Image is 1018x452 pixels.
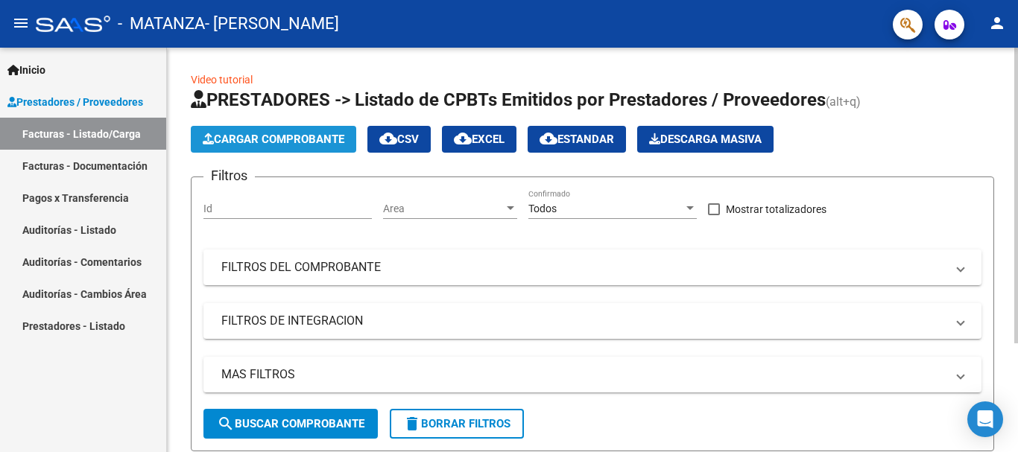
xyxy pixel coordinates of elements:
[403,415,421,433] mat-icon: delete
[528,126,626,153] button: Estandar
[203,409,378,439] button: Buscar Comprobante
[12,14,30,32] mat-icon: menu
[191,89,826,110] span: PRESTADORES -> Listado de CPBTs Emitidos por Prestadores / Proveedores
[217,417,364,430] span: Buscar Comprobante
[217,415,235,433] mat-icon: search
[540,133,614,146] span: Estandar
[205,7,339,40] span: - [PERSON_NAME]
[191,74,253,86] a: Video tutorial
[967,401,1003,437] div: Open Intercom Messenger
[726,200,826,218] span: Mostrar totalizadores
[203,357,981,392] mat-expansion-panel-header: MAS FILTROS
[221,259,946,276] mat-panel-title: FILTROS DEL COMPROBANTE
[7,94,143,110] span: Prestadores / Proveedores
[367,126,431,153] button: CSV
[203,133,344,146] span: Cargar Comprobante
[454,133,505,146] span: EXCEL
[826,95,861,109] span: (alt+q)
[221,366,946,383] mat-panel-title: MAS FILTROS
[637,126,774,153] button: Descarga Masiva
[203,165,255,186] h3: Filtros
[637,126,774,153] app-download-masive: Descarga masiva de comprobantes (adjuntos)
[403,417,510,430] span: Borrar Filtros
[7,62,45,78] span: Inicio
[390,409,524,439] button: Borrar Filtros
[379,130,397,147] mat-icon: cloud_download
[221,313,946,329] mat-panel-title: FILTROS DE INTEGRACION
[454,130,472,147] mat-icon: cloud_download
[383,203,504,215] span: Area
[442,126,516,153] button: EXCEL
[540,130,557,147] mat-icon: cloud_download
[528,203,557,214] span: Todos
[203,249,981,285] mat-expansion-panel-header: FILTROS DEL COMPROBANTE
[988,14,1006,32] mat-icon: person
[191,126,356,153] button: Cargar Comprobante
[379,133,419,146] span: CSV
[649,133,762,146] span: Descarga Masiva
[118,7,205,40] span: - MATANZA
[203,303,981,339] mat-expansion-panel-header: FILTROS DE INTEGRACION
